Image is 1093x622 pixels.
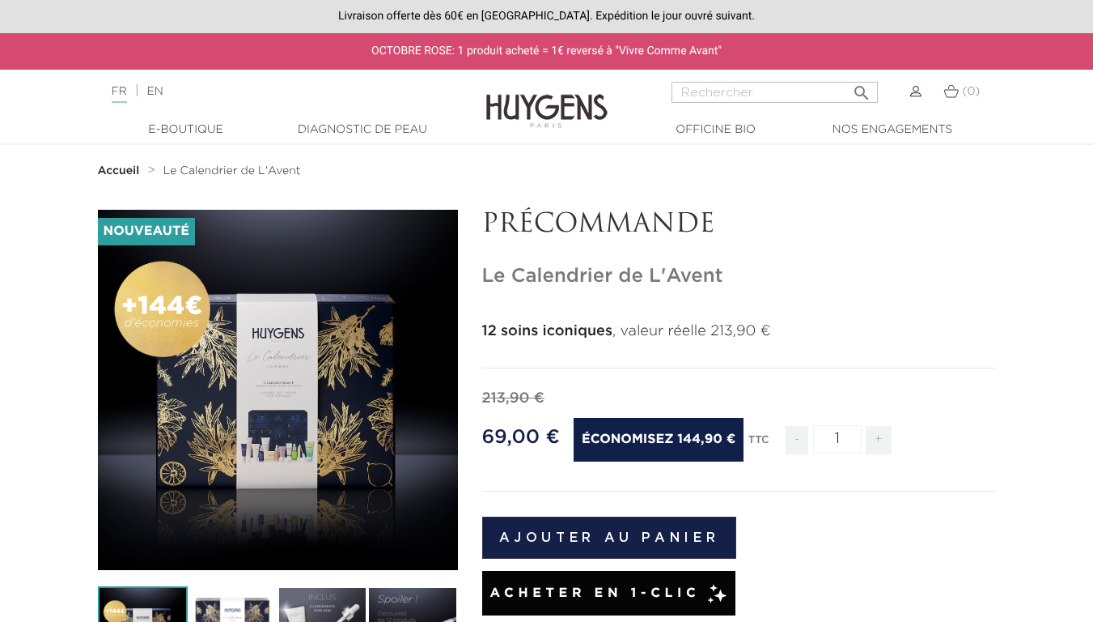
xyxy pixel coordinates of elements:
span: 69,00 € [482,428,560,447]
strong: 12 soins iconiques [482,324,612,339]
a: Accueil [98,164,143,177]
strong: Accueil [98,165,140,177]
span: Économisez 144,90 € [574,418,743,462]
span: - [786,426,808,454]
span: 213,90 € [482,391,544,406]
button:  [847,77,876,99]
p: , valeur réelle 213,90 € [482,321,996,343]
p: PRÉCOMMANDE [482,210,996,241]
li: Nouveauté [98,218,195,245]
span: (0) [962,86,980,97]
a: Officine Bio [635,121,797,138]
div: | [104,82,443,101]
input: Rechercher [671,82,878,103]
a: EN [146,86,163,97]
div: TTC [748,423,769,466]
button: Ajouter au panier [482,517,737,559]
a: E-Boutique [105,121,267,138]
span: + [866,426,892,454]
a: Le Calendrier de L'Avent [163,164,301,177]
input: Quantité [813,425,862,454]
a: Nos engagements [811,121,973,138]
img: Huygens [486,68,608,130]
i:  [852,79,871,98]
a: Diagnostic de peau [282,121,443,138]
a: FR [112,86,127,103]
h1: Le Calendrier de L'Avent [482,265,996,288]
span: Le Calendrier de L'Avent [163,165,301,177]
